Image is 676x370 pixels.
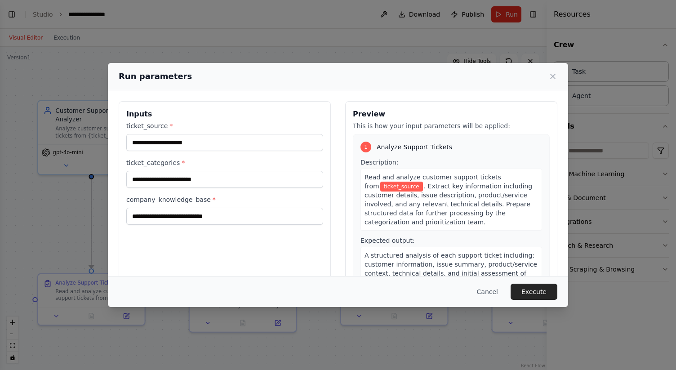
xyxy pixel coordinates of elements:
[365,252,537,286] span: A structured analysis of each support ticket including: customer information, issue summary, prod...
[377,143,452,152] span: Analyze Support Tickets
[360,142,371,152] div: 1
[126,109,323,120] h3: Inputs
[126,195,323,204] label: company_knowledge_base
[126,158,323,167] label: ticket_categories
[365,174,501,190] span: Read and analyze customer support tickets from
[353,121,550,130] p: This is how your input parameters will be applied:
[126,121,323,130] label: ticket_source
[470,284,505,300] button: Cancel
[119,70,192,83] h2: Run parameters
[365,183,532,226] span: . Extract key information including customer details, issue description, product/service involved...
[511,284,557,300] button: Execute
[360,237,415,244] span: Expected output:
[360,159,398,166] span: Description:
[353,109,550,120] h3: Preview
[380,182,423,192] span: Variable: ticket_source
